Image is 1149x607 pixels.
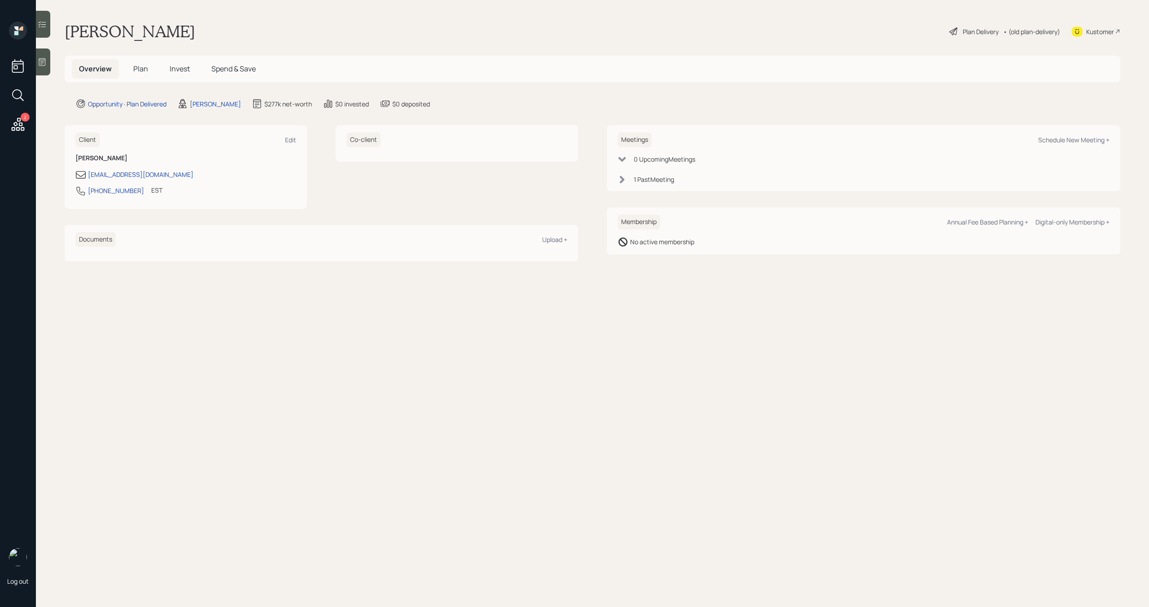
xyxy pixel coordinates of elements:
div: Kustomer [1086,27,1114,36]
h1: [PERSON_NAME] [65,22,195,41]
span: Spend & Save [211,64,256,74]
div: Upload + [542,235,567,244]
div: $277k net-worth [264,99,312,109]
h6: Membership [618,215,660,229]
span: Plan [133,64,148,74]
div: 0 Upcoming Meeting s [634,154,695,164]
div: 2 [21,113,30,122]
div: Digital-only Membership + [1035,218,1110,226]
div: EST [151,185,162,195]
div: No active membership [630,237,694,246]
span: Overview [79,64,112,74]
div: Annual Fee Based Planning + [947,218,1028,226]
div: Edit [285,136,296,144]
div: Opportunity · Plan Delivered [88,99,167,109]
h6: Documents [75,232,116,247]
div: Plan Delivery [963,27,999,36]
div: 1 Past Meeting [634,175,674,184]
div: $0 invested [335,99,369,109]
h6: [PERSON_NAME] [75,154,296,162]
span: Invest [170,64,190,74]
div: Schedule New Meeting + [1038,136,1110,144]
h6: Meetings [618,132,652,147]
div: [PHONE_NUMBER] [88,186,144,195]
h6: Client [75,132,100,147]
h6: Co-client [346,132,381,147]
div: [PERSON_NAME] [190,99,241,109]
div: $0 deposited [392,99,430,109]
div: [EMAIL_ADDRESS][DOMAIN_NAME] [88,170,193,179]
div: • (old plan-delivery) [1003,27,1060,36]
div: Log out [7,577,29,585]
img: michael-russo-headshot.png [9,548,27,566]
